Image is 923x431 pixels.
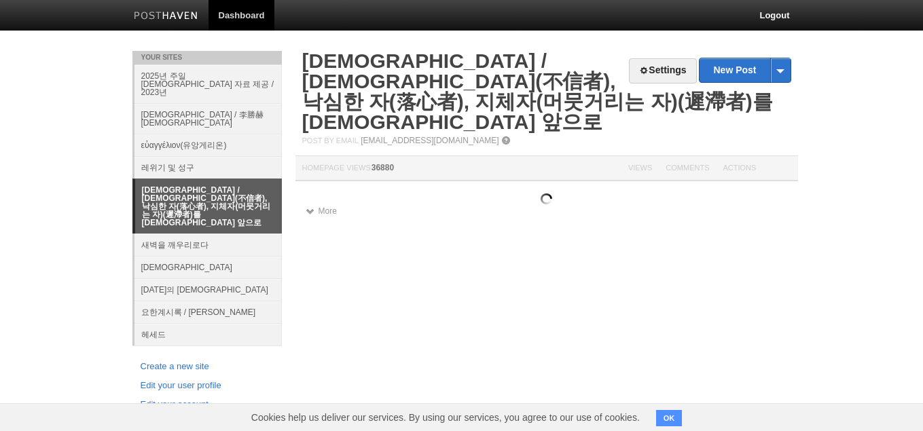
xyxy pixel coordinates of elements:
[659,156,716,181] th: Comments
[302,136,359,145] span: Post by Email
[134,278,282,301] a: [DATE]의 [DEMOGRAPHIC_DATA]
[717,156,798,181] th: Actions
[700,58,790,82] a: New Post
[141,379,274,393] a: Edit your user profile
[141,360,274,374] a: Create a new site
[361,136,499,145] a: [EMAIL_ADDRESS][DOMAIN_NAME]
[134,323,282,345] a: 헤세드
[621,156,659,181] th: Views
[134,256,282,278] a: [DEMOGRAPHIC_DATA]
[134,301,282,323] a: 요한계시록 / [PERSON_NAME]
[135,179,282,233] a: [DEMOGRAPHIC_DATA] / [DEMOGRAPHIC_DATA](不信者), 낙심한 자(落心者), 지체자(머뭇거리는 자)(遲滯者)를 [DEMOGRAPHIC_DATA] 앞으로
[134,12,198,22] img: Posthaven-bar
[306,206,337,216] a: More
[372,163,394,172] span: 36880
[134,233,282,256] a: 새벽을 깨우리로다
[141,398,274,412] a: Edit your account
[134,103,282,134] a: [DEMOGRAPHIC_DATA] / 李勝赫[DEMOGRAPHIC_DATA]
[134,64,282,103] a: 2025년 주일 [DEMOGRAPHIC_DATA] 자료 제공 / 2023년
[656,410,683,426] button: OK
[134,156,282,179] a: 레위기 및 성구
[302,50,773,133] a: [DEMOGRAPHIC_DATA] / [DEMOGRAPHIC_DATA](不信者), 낙심한 자(落心者), 지체자(머뭇거리는 자)(遲滯者)를 [DEMOGRAPHIC_DATA] 앞으로
[132,51,282,64] li: Your Sites
[541,193,552,204] img: loading.gif
[629,58,696,83] a: Settings
[295,156,621,181] th: Homepage Views
[238,404,653,431] span: Cookies help us deliver our services. By using our services, you agree to our use of cookies.
[134,134,282,156] a: εὐαγγέλιον(유앙게리온)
